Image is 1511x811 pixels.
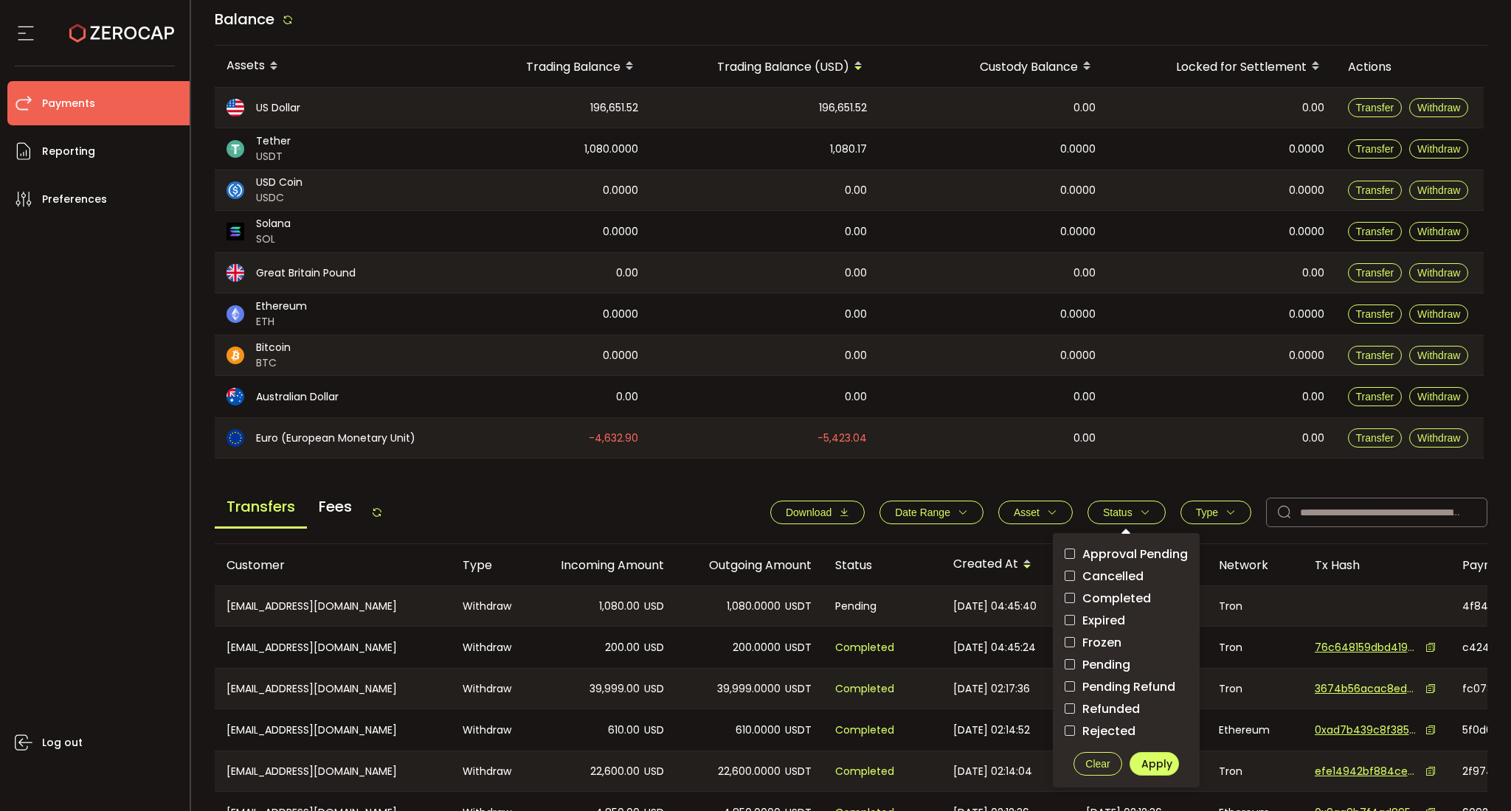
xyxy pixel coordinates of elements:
span: 1,080.00 [599,598,640,615]
button: Transfer [1348,387,1403,406]
span: Withdraw [1417,184,1460,196]
span: Transfer [1356,308,1394,320]
span: 0.00 [1302,265,1324,282]
div: Tx Hash [1303,557,1451,574]
span: 0.0000 [1060,141,1096,158]
span: Euro (European Monetary Unit) [256,431,415,446]
span: SOL [256,232,291,247]
span: 0.0000 [1060,182,1096,199]
span: Approval Pending [1075,547,1188,561]
span: 0.00 [616,389,638,405]
span: Log out [42,732,83,753]
button: Withdraw [1409,428,1468,448]
span: 196,651.52 [819,100,867,116]
div: Withdraw [451,586,528,626]
span: Transfer [1356,226,1394,237]
div: Tron [1207,751,1303,791]
span: 0.00 [1073,389,1096,405]
img: usdc_portfolio.svg [227,181,244,199]
span: ETH [256,314,307,330]
span: 610.00 [608,722,640,739]
span: 22,600.00 [590,763,640,780]
span: 0.00 [1073,265,1096,282]
span: 22,600.0000 [718,763,781,780]
span: Transfer [1356,349,1394,361]
span: Transfer [1356,102,1394,114]
span: 0.0000 [1289,347,1324,364]
span: Rejected [1075,724,1135,738]
span: USDC [256,190,302,206]
span: Transfer [1356,391,1394,403]
span: 0.00 [1302,100,1324,116]
span: Completed [835,639,894,656]
div: Customer [215,557,451,574]
span: 39,999.0000 [717,681,781,697]
span: Transfer [1356,143,1394,155]
img: gbp_portfolio.svg [227,264,244,282]
span: USDT [785,598,812,615]
button: Transfer [1348,181,1403,200]
span: Status [1103,507,1133,518]
span: 3674b56acac8ed3c3ac9a1bf670580d702260a63afeb86ed2fd148ed334a3190 [1315,681,1418,697]
button: Withdraw [1409,98,1468,117]
span: Reporting [42,141,95,162]
div: Assets [215,54,443,79]
span: Payments [42,93,95,114]
span: Transfer [1356,267,1394,279]
span: efe14942bf884ce2c2937db23badc2eb2cd1e65cb008b638f243e19a974d85ee [1315,764,1418,779]
div: Locked for Settlement [1107,54,1336,79]
button: Download [770,501,865,524]
span: [DATE] 04:45:24 [953,639,1036,656]
button: Withdraw [1409,181,1468,200]
button: Date Range [879,501,983,524]
span: Completed [1075,591,1151,605]
img: eth_portfolio.svg [227,305,244,323]
span: Tether [256,133,291,149]
span: 0.0000 [1060,306,1096,323]
iframe: Chat Widget [1437,740,1511,811]
span: [DATE] 02:17:36 [953,681,1030,697]
button: Withdraw [1409,304,1468,324]
span: Withdraw [1417,432,1460,444]
span: Download [786,507,831,518]
span: USDT [256,149,291,164]
span: 0.00 [845,265,867,282]
span: Withdraw [1417,349,1460,361]
button: Transfer [1348,428,1403,448]
span: Pending [1075,658,1130,672]
span: 0.0000 [1289,141,1324,158]
span: 0.00 [1073,100,1096,116]
span: 1,080.17 [830,141,867,158]
span: USD [644,639,664,656]
span: 0.0000 [603,182,638,199]
div: Ethereum [1207,709,1303,751]
div: [EMAIL_ADDRESS][DOMAIN_NAME] [215,709,451,751]
span: Pending Refund [1075,680,1175,694]
span: 0.00 [1073,430,1096,447]
span: Completed [835,722,894,739]
span: Preferences [42,189,107,210]
span: Pending [835,598,876,615]
button: Type [1180,501,1251,524]
span: -4,632.90 [589,430,638,447]
span: Refunded [1075,702,1140,716]
button: Withdraw [1409,139,1468,159]
span: USD [644,722,664,739]
span: Date Range [895,507,950,518]
button: Apply [1130,752,1179,776]
div: Outgoing Amount [676,557,823,574]
span: Type [1196,507,1218,518]
span: Withdraw [1417,143,1460,155]
span: USDT [785,722,812,739]
span: Great Britain Pound [256,265,356,281]
button: Transfer [1348,346,1403,365]
div: Created At [941,552,1074,577]
span: USD [644,681,664,697]
button: Transfer [1348,263,1403,282]
span: 200.00 [605,639,640,656]
span: 0.00 [845,347,867,364]
span: USDT [785,763,812,780]
span: Transfer [1356,184,1394,196]
span: Transfers [215,487,307,529]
